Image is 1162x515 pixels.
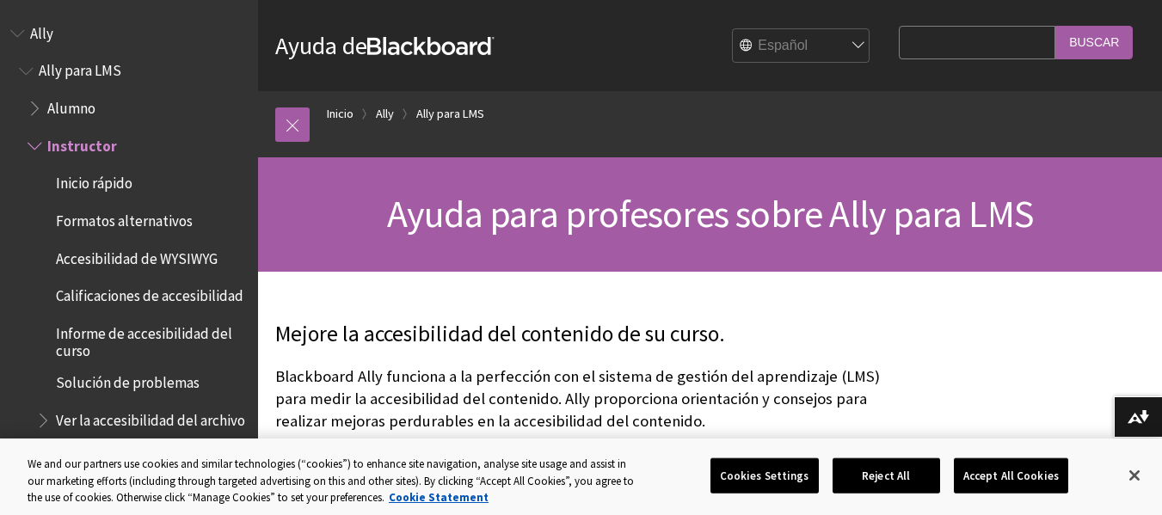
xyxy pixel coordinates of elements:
[47,94,95,117] span: Alumno
[387,190,1033,237] span: Ayuda para profesores sobre Ally para LMS
[833,457,940,494] button: Reject All
[56,244,218,267] span: Accesibilidad de WYSIWYG
[30,19,53,42] span: Ally
[275,365,890,433] p: Blackboard Ally funciona a la perfección con el sistema de gestión del aprendizaje (LMS) para med...
[367,37,495,55] strong: Blackboard
[56,368,200,391] span: Solución de problemas
[56,206,193,230] span: Formatos alternativos
[39,57,121,80] span: Ally para LMS
[416,103,484,125] a: Ally para LMS
[47,132,117,155] span: Instructor
[275,30,495,61] a: Ayuda deBlackboard
[56,319,246,359] span: Informe de accesibilidad del curso
[1055,26,1133,59] input: Buscar
[327,103,354,125] a: Inicio
[389,490,489,505] a: More information about your privacy, opens in a new tab
[1116,457,1153,494] button: Close
[56,282,243,305] span: Calificaciones de accesibilidad
[275,319,890,350] p: Mejore la accesibilidad del contenido de su curso.
[56,406,245,429] span: Ver la accesibilidad del archivo
[710,457,819,494] button: Cookies Settings
[376,103,394,125] a: Ally
[733,29,870,64] select: Site Language Selector
[56,169,132,193] span: Inicio rápido
[954,457,1068,494] button: Accept All Cookies
[28,456,639,506] div: We and our partners use cookies and similar technologies (“cookies”) to enhance site navigation, ...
